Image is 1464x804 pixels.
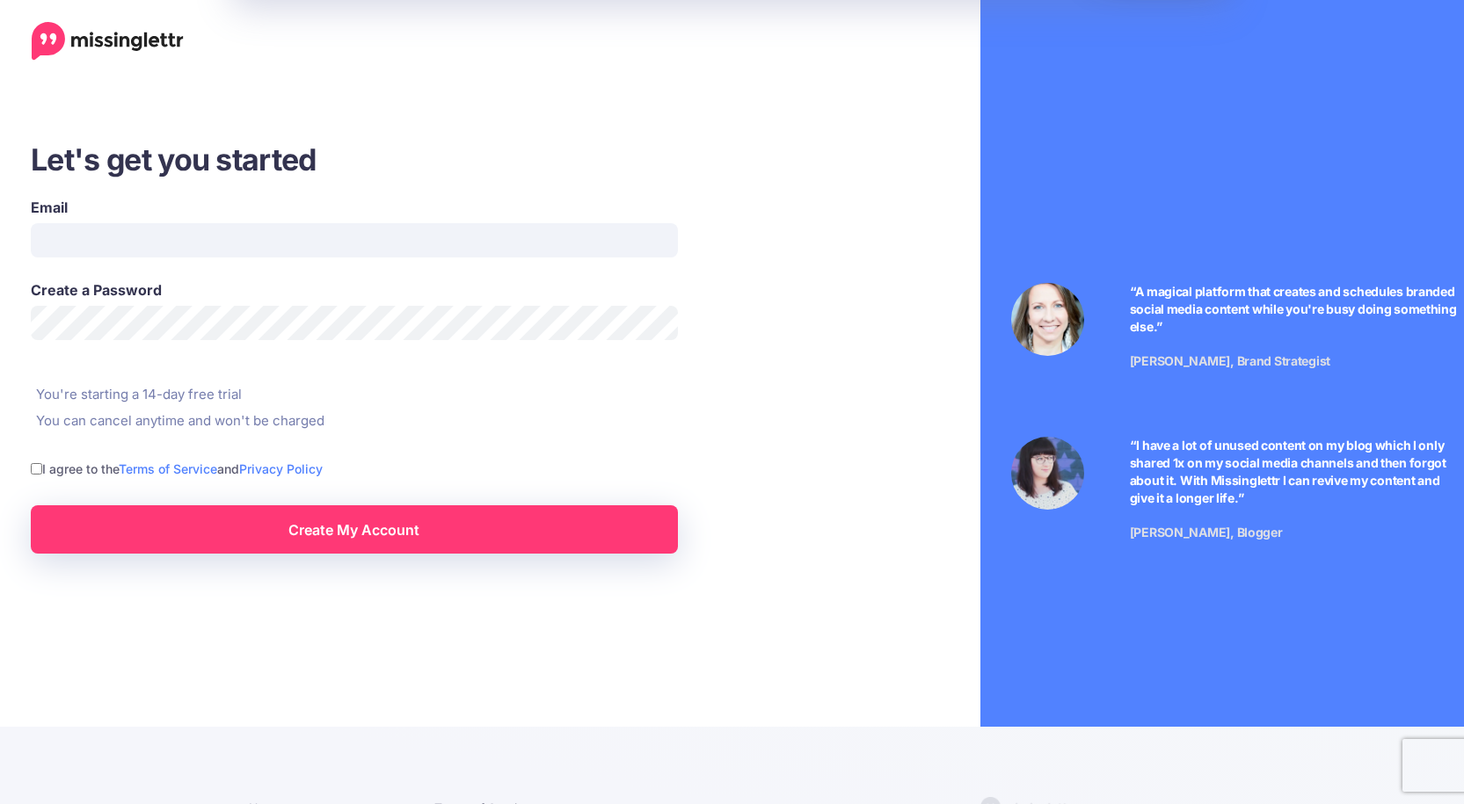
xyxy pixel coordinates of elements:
[31,410,812,431] li: You can cancel anytime and won't be charged
[1130,525,1283,540] span: [PERSON_NAME], Blogger
[119,461,217,476] a: Terms of Service
[31,279,678,301] label: Create a Password
[1130,437,1459,507] p: “I have a lot of unused content on my blog which I only shared 1x on my social media channels and...
[239,461,323,476] a: Privacy Policy
[31,505,678,554] a: Create My Account
[1130,283,1459,336] p: “A magical platform that creates and schedules branded social media content while you're busy doi...
[1011,437,1084,510] img: Testimonial by Jeniffer Kosche
[1130,353,1330,368] span: [PERSON_NAME], Brand Strategist
[31,140,812,179] h3: Let's get you started
[42,459,323,479] label: I agree to the and
[31,384,812,405] li: You're starting a 14-day free trial
[31,197,678,218] label: Email
[32,22,184,61] a: Home
[1011,283,1084,356] img: Testimonial by Laura Stanik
